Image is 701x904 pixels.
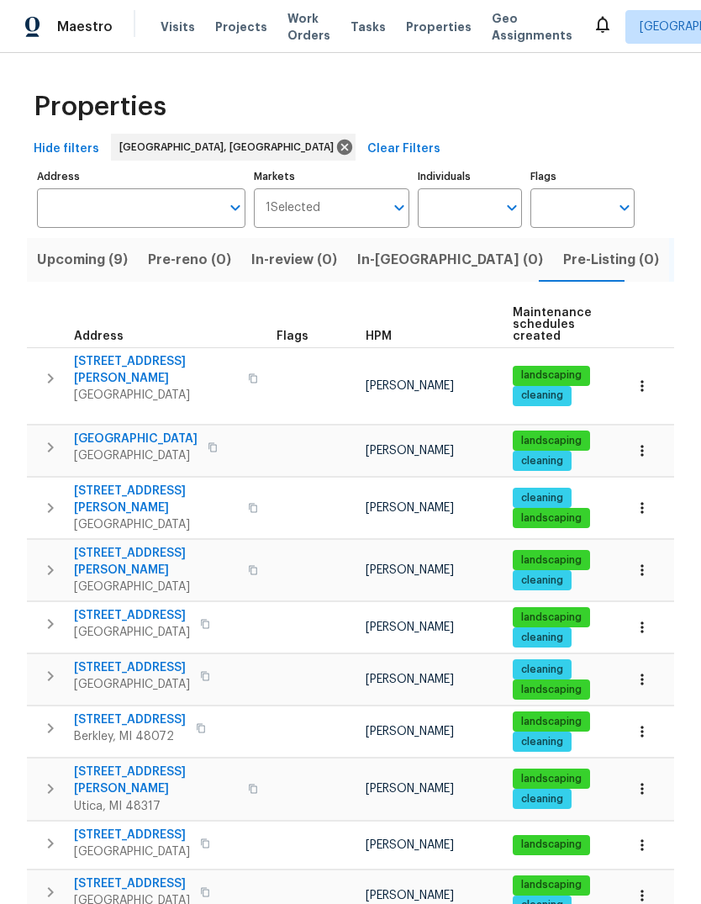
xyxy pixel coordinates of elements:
span: Tasks [350,21,386,33]
span: In-[GEOGRAPHIC_DATA] (0) [357,248,543,272]
span: [GEOGRAPHIC_DATA] [74,624,190,641]
span: [GEOGRAPHIC_DATA] [74,387,238,404]
span: Work Orders [287,10,330,44]
span: Geo Assignments [492,10,572,44]
span: cleaning [514,631,570,645]
button: Hide filters [27,134,106,165]
span: cleaning [514,389,570,403]
span: [STREET_ADDRESS][PERSON_NAME] [74,483,238,516]
button: Clear Filters [361,134,447,165]
span: [PERSON_NAME] [366,621,454,633]
div: [GEOGRAPHIC_DATA], [GEOGRAPHIC_DATA] [111,134,356,161]
label: Markets [254,172,410,182]
button: Open [613,196,636,219]
span: Properties [34,98,166,115]
button: Open [500,196,524,219]
span: Pre-reno (0) [148,248,231,272]
span: landscaping [514,878,588,892]
span: Address [74,330,124,342]
span: landscaping [514,611,588,625]
span: Projects [215,19,267,35]
span: [GEOGRAPHIC_DATA] [74,431,198,447]
label: Flags [530,172,635,182]
span: [STREET_ADDRESS] [74,711,186,728]
span: Flags [277,330,308,342]
span: 1 Selected [266,201,320,215]
span: cleaning [514,491,570,505]
span: [STREET_ADDRESS] [74,875,190,892]
span: landscaping [514,838,588,852]
span: landscaping [514,772,588,786]
span: In-review (0) [251,248,337,272]
label: Address [37,172,245,182]
span: [PERSON_NAME] [366,445,454,457]
span: [PERSON_NAME] [366,890,454,901]
span: [PERSON_NAME] [366,564,454,576]
span: [STREET_ADDRESS][PERSON_NAME] [74,353,238,387]
span: [STREET_ADDRESS][PERSON_NAME] [74,545,238,579]
span: [PERSON_NAME] [366,674,454,685]
span: Visits [161,19,195,35]
label: Individuals [418,172,522,182]
span: Upcoming (9) [37,248,128,272]
span: landscaping [514,511,588,526]
span: [GEOGRAPHIC_DATA] [74,516,238,533]
span: landscaping [514,368,588,383]
span: [PERSON_NAME] [366,839,454,851]
span: [PERSON_NAME] [366,502,454,514]
span: [PERSON_NAME] [366,726,454,737]
span: [GEOGRAPHIC_DATA] [74,843,190,860]
span: Hide filters [34,139,99,160]
span: [STREET_ADDRESS] [74,827,190,843]
span: landscaping [514,683,588,697]
span: [STREET_ADDRESS] [74,659,190,676]
span: landscaping [514,715,588,729]
span: Berkley, MI 48072 [74,728,186,745]
span: cleaning [514,735,570,749]
span: [PERSON_NAME] [366,380,454,392]
span: [GEOGRAPHIC_DATA] [74,447,198,464]
span: Pre-Listing (0) [563,248,659,272]
span: Properties [406,19,472,35]
span: cleaning [514,454,570,468]
span: Maestro [57,19,113,35]
span: [STREET_ADDRESS] [74,607,190,624]
span: landscaping [514,434,588,448]
span: [GEOGRAPHIC_DATA], [GEOGRAPHIC_DATA] [119,139,340,156]
span: HPM [366,330,392,342]
span: cleaning [514,663,570,677]
span: Clear Filters [367,139,440,160]
span: [STREET_ADDRESS][PERSON_NAME] [74,764,238,797]
span: [GEOGRAPHIC_DATA] [74,676,190,693]
span: [GEOGRAPHIC_DATA] [74,579,238,595]
span: cleaning [514,792,570,806]
span: Utica, MI 48317 [74,798,238,815]
span: cleaning [514,574,570,588]
button: Open [224,196,247,219]
span: landscaping [514,553,588,568]
span: [PERSON_NAME] [366,783,454,795]
button: Open [387,196,411,219]
span: Maintenance schedules created [513,307,592,342]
